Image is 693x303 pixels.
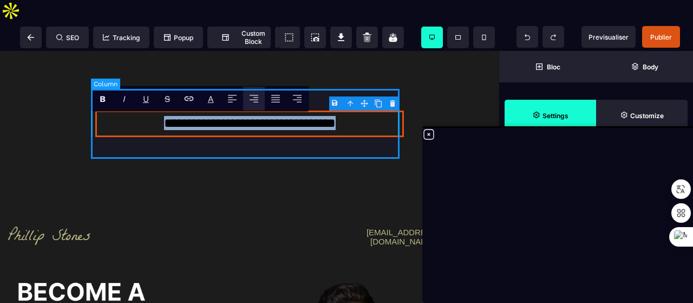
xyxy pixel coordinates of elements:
span: Open Blocks [499,51,596,82]
span: Underline [135,87,156,111]
label: Font color [208,94,214,104]
strong: Settings [542,112,568,120]
span: Open Style Manager [596,100,688,131]
span: SEO [56,34,79,42]
strong: Customize [630,112,664,120]
s: S [165,94,170,104]
span: Custom Block [213,29,265,46]
span: Popup [164,34,193,42]
u: U [143,94,149,104]
span: Previsualiser [589,33,629,41]
span: View components [278,27,300,48]
span: Align Right [286,87,308,111]
span: Open Layer Manager [596,51,693,82]
span: Bold [91,87,113,111]
span: Strike-through [156,87,178,111]
strong: Body [643,63,658,71]
strong: Bloc [547,63,560,71]
span: Link [178,87,200,111]
i: I [123,94,126,104]
span: Align Center [243,87,265,111]
span: Italic [113,87,135,111]
span: Tracking [103,34,140,42]
span: Align Justify [265,87,286,111]
text: [EMAIL_ADDRESS][DOMAIN_NAME] [342,177,464,195]
span: Settings [505,100,596,131]
span: Align Left [221,87,243,111]
span: Publier [650,33,672,41]
span: Screenshot [304,27,326,48]
b: B [100,94,106,104]
p: A [208,94,214,104]
img: fc664f436f53583bb46d1dbfe763e058_Phillip_Stones.png [8,176,90,194]
span: Preview [581,26,636,48]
